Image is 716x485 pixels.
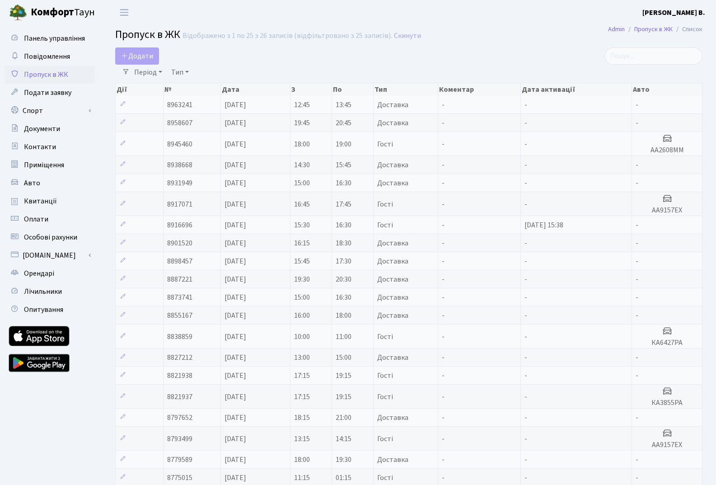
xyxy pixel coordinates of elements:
[167,371,192,381] span: 8821938
[442,332,445,342] span: -
[442,220,445,230] span: -
[442,160,445,170] span: -
[336,473,351,483] span: 01:15
[442,392,445,402] span: -
[394,32,421,40] a: Скинути
[5,246,95,264] a: [DOMAIN_NAME]
[524,100,527,110] span: -
[5,283,95,301] a: Лічильники
[225,353,246,363] span: [DATE]
[5,301,95,319] a: Опитування
[9,4,27,22] img: logo.png
[225,455,246,465] span: [DATE]
[377,119,408,127] span: Доставка
[377,435,393,443] span: Гості
[113,5,136,20] button: Переключити навігацію
[24,70,68,80] span: Пропуск в ЖК
[442,238,445,248] span: -
[336,220,351,230] span: 16:30
[24,88,71,98] span: Подати заявку
[336,160,351,170] span: 15:45
[636,220,638,230] span: -
[336,118,351,128] span: 20:45
[225,238,246,248] span: [DATE]
[167,220,192,230] span: 8916696
[377,312,408,319] span: Доставка
[336,199,351,209] span: 17:45
[377,294,408,301] span: Доставка
[24,232,77,242] span: Особові рахунки
[636,399,698,407] h5: КА3855РА
[24,33,85,43] span: Панель управління
[336,274,351,284] span: 20:30
[336,392,351,402] span: 19:15
[5,192,95,210] a: Квитанції
[336,238,351,248] span: 18:30
[167,455,192,465] span: 8779589
[524,371,527,381] span: -
[524,311,527,320] span: -
[636,256,638,266] span: -
[116,83,164,96] th: Дії
[24,142,56,152] span: Контакти
[377,101,408,108] span: Доставка
[442,139,445,149] span: -
[377,258,408,265] span: Доставка
[5,66,95,84] a: Пропуск в ЖК
[524,118,527,128] span: -
[294,434,310,444] span: 13:15
[438,83,521,96] th: Коментар
[636,178,638,188] span: -
[636,339,698,347] h5: КА6427РА
[524,332,527,342] span: -
[336,178,351,188] span: 16:30
[294,392,310,402] span: 17:15
[294,160,310,170] span: 14:30
[442,353,445,363] span: -
[377,333,393,340] span: Гості
[524,220,563,230] span: [DATE] 15:38
[442,455,445,465] span: -
[636,146,698,155] h5: AA2608ММ
[167,473,192,483] span: 8775015
[336,353,351,363] span: 15:00
[24,305,63,315] span: Опитування
[442,100,445,110] span: -
[294,455,310,465] span: 18:00
[604,47,702,65] input: Пошук...
[167,238,192,248] span: 8901520
[336,434,351,444] span: 14:15
[167,199,192,209] span: 8917071
[673,24,702,34] li: Список
[332,83,374,96] th: По
[336,100,351,110] span: 13:45
[336,332,351,342] span: 11:00
[442,371,445,381] span: -
[225,139,246,149] span: [DATE]
[442,473,445,483] span: -
[24,178,40,188] span: Авто
[294,139,310,149] span: 18:00
[642,7,705,18] a: [PERSON_NAME] В.
[5,29,95,47] a: Панель управління
[374,83,438,96] th: Тип
[294,100,310,110] span: 12:45
[225,199,246,209] span: [DATE]
[225,413,246,423] span: [DATE]
[167,139,192,149] span: 8945460
[167,256,192,266] span: 8898457
[636,274,638,284] span: -
[31,5,95,20] span: Таун
[131,65,166,80] a: Період
[225,274,246,284] span: [DATE]
[225,311,246,320] span: [DATE]
[294,178,310,188] span: 15:00
[636,292,638,302] span: -
[524,160,527,170] span: -
[5,47,95,66] a: Повідомлення
[225,256,246,266] span: [DATE]
[294,311,310,320] span: 16:00
[524,139,527,149] span: -
[442,199,445,209] span: -
[377,474,393,481] span: Гості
